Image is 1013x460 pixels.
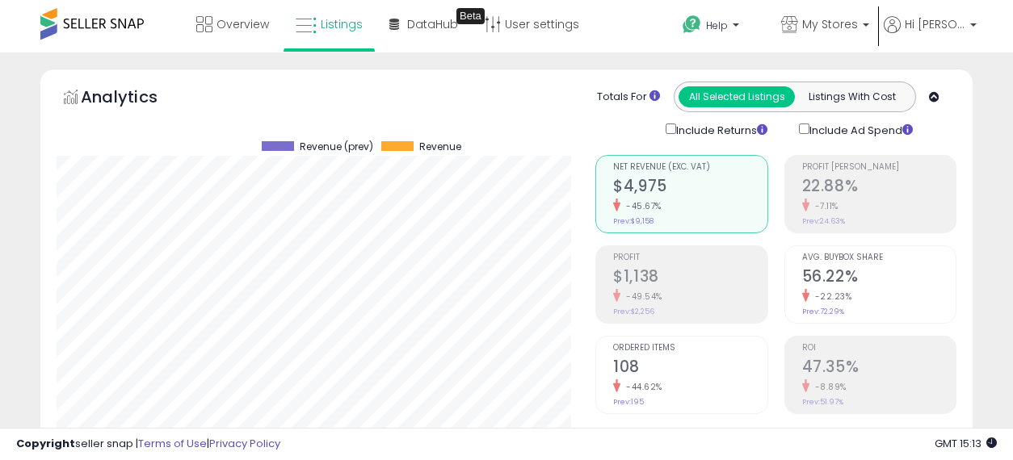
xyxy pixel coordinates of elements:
small: -49.54% [620,291,662,303]
i: Get Help [682,15,702,35]
span: Net Revenue (Exc. VAT) [613,163,767,172]
a: Hi [PERSON_NAME] [884,16,977,52]
h2: 56.22% [802,267,956,289]
div: seller snap | | [16,437,280,452]
small: Prev: 195 [613,397,644,407]
div: Tooltip anchor [456,8,485,24]
small: -8.89% [809,381,847,393]
span: Revenue (prev) [300,141,373,153]
small: -7.11% [809,200,839,212]
small: Prev: $9,158 [613,216,654,226]
span: Help [706,19,728,32]
span: Ordered Items [613,344,767,353]
small: -45.67% [620,200,662,212]
span: Profit [PERSON_NAME] [802,163,956,172]
div: Include Returns [654,120,787,139]
a: Terms of Use [138,436,207,451]
button: All Selected Listings [679,86,795,107]
small: -44.62% [620,381,662,393]
h2: $4,975 [613,177,767,199]
span: ROI [802,344,956,353]
span: Hi [PERSON_NAME] [905,16,965,32]
small: Prev: 24.63% [802,216,845,226]
strong: Copyright [16,436,75,451]
h2: $1,138 [613,267,767,289]
div: Include Ad Spend [787,120,939,139]
small: Prev: 72.29% [802,307,844,316]
a: Help [670,2,767,52]
span: Overview [216,16,269,32]
span: My Stores [802,16,858,32]
span: DataHub [407,16,458,32]
h2: 47.35% [802,358,956,379]
small: Prev: 51.97% [802,397,843,407]
span: Avg. Buybox Share [802,253,956,262]
small: Prev: $2,256 [613,307,654,316]
h5: Analytics [81,86,189,112]
h2: 108 [613,358,767,379]
h2: 22.88% [802,177,956,199]
span: Revenue [419,141,461,153]
span: 2025-10-6 15:13 GMT [935,436,997,451]
span: Listings [321,16,363,32]
a: Privacy Policy [209,436,280,451]
span: Profit [613,253,767,262]
button: Listings With Cost [794,86,910,107]
small: -22.23% [809,291,852,303]
div: Totals For [597,90,660,105]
